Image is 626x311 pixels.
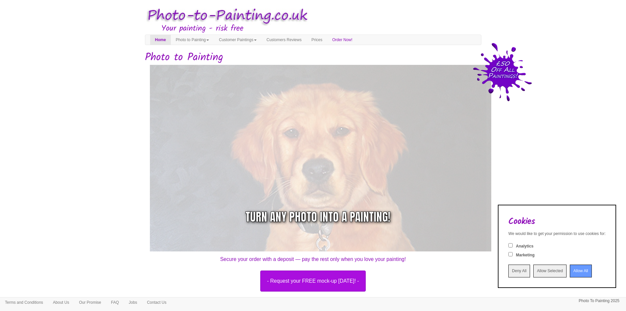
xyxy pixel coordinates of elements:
div: Turn any photo into a painting! [245,209,390,225]
div: We would like to get your permission to use cookies for: [508,231,606,237]
a: Jobs [124,298,142,307]
input: Deny All [508,265,530,277]
button: - Request your FREE mock-up [DATE]! - [260,271,366,292]
a: Order Now! [327,35,357,45]
h3: Your painting - risk free [161,24,481,33]
p: Photo To Painting 2025 [579,298,619,304]
a: Prices [307,35,327,45]
a: About Us [48,298,74,307]
label: Analytics [516,244,533,249]
a: - Request your FREE mock-up [DATE]! - [140,271,486,292]
a: Home [150,35,171,45]
img: 50 pound price drop [473,43,532,101]
h2: Cookies [508,217,606,226]
img: dog.jpg [150,65,496,257]
input: Allow All [570,265,592,277]
a: Our Promise [74,298,106,307]
a: FAQ [106,298,124,307]
a: Photo to Painting [171,35,214,45]
label: Marketing [516,252,535,258]
a: Contact Us [142,298,171,307]
a: Customer Paintings [214,35,262,45]
a: Customers Reviews [262,35,307,45]
h1: Photo to Painting [145,52,481,63]
input: Allow Selected [533,265,567,277]
img: Photo to Painting [142,3,310,29]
